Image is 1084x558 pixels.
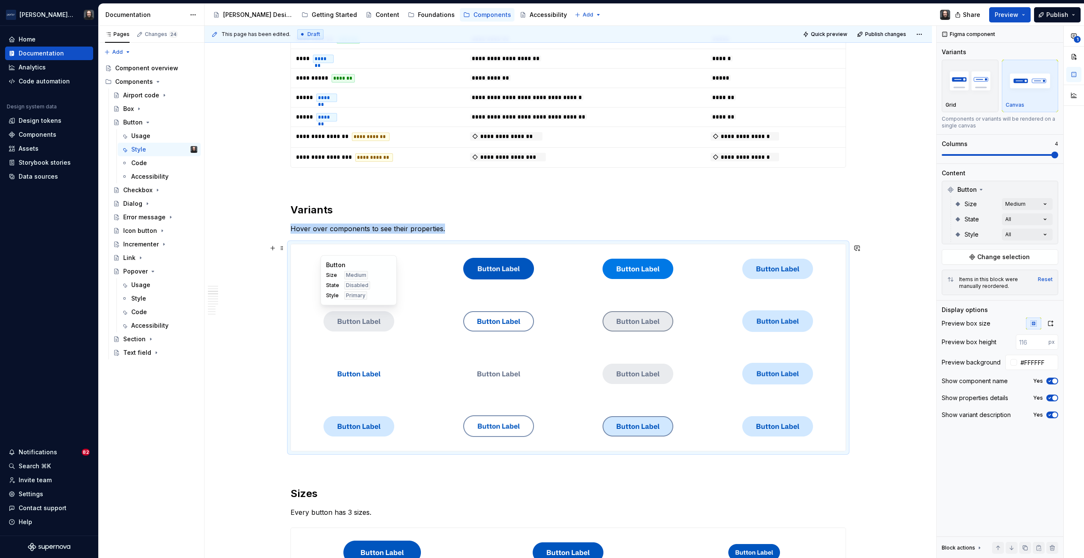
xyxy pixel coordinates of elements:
[376,11,399,19] div: Content
[110,265,201,278] a: Popover
[19,130,56,139] div: Components
[123,240,159,249] div: Incrementer
[1016,334,1048,350] input: 116
[118,143,201,156] a: StyleTeunis Vorsteveld
[191,146,197,153] img: Teunis Vorsteveld
[942,116,1058,129] div: Components or variants will be rendered on a single canvas
[123,186,152,194] div: Checkbox
[210,6,570,23] div: Page tree
[5,47,93,60] a: Documentation
[123,335,146,343] div: Section
[19,35,36,44] div: Home
[1048,339,1055,345] p: px
[326,272,339,279] span: Size
[942,249,1058,265] button: Change selection
[989,7,1031,22] button: Preview
[1002,229,1053,240] button: All
[110,102,201,116] a: Box
[112,49,123,55] span: Add
[123,227,157,235] div: Icon button
[516,8,570,22] a: Accessibility
[19,144,39,153] div: Assets
[123,267,148,276] div: Popover
[110,224,201,238] a: Icon button
[1002,60,1059,112] button: placeholderCanvas
[110,88,201,102] a: Airport code
[404,8,458,22] a: Foundations
[5,515,93,529] button: Help
[1038,276,1053,283] button: Reset
[84,10,94,20] img: Teunis Vorsteveld
[5,473,93,487] a: Invite team
[583,11,593,18] span: Add
[19,476,52,484] div: Invite team
[131,145,146,154] div: Style
[28,543,70,551] svg: Supernova Logo
[115,77,153,86] div: Components
[946,65,995,96] img: placeholder
[5,487,93,501] a: Settings
[123,348,151,357] div: Text field
[942,544,975,551] div: Block actions
[940,10,950,20] img: Teunis Vorsteveld
[19,158,71,167] div: Storybook stories
[19,462,51,470] div: Search ⌘K
[110,116,201,129] a: Button
[460,8,514,22] a: Components
[131,159,147,167] div: Code
[123,105,134,113] div: Box
[131,132,150,140] div: Usage
[942,306,988,314] div: Display options
[942,338,996,346] div: Preview box height
[290,507,846,517] p: Every button has 3 sizes.
[811,31,847,38] span: Quick preview
[123,254,135,262] div: Link
[19,504,66,512] div: Contact support
[5,142,93,155] a: Assets
[1006,102,1024,108] p: Canvas
[223,11,293,19] div: [PERSON_NAME] Design
[1033,378,1043,384] label: Yes
[572,9,604,21] button: Add
[118,319,201,332] a: Accessibility
[221,31,290,38] span: This page has been edited.
[307,31,320,38] span: Draft
[19,11,74,19] div: [PERSON_NAME] Airlines
[963,11,980,19] span: Share
[123,213,166,221] div: Error message
[290,487,846,500] h2: Sizes
[965,215,979,224] span: State
[530,11,567,19] div: Accessibility
[110,332,201,346] a: Section
[1033,395,1043,401] label: Yes
[169,31,178,38] span: 24
[5,501,93,515] button: Contact support
[946,102,956,108] p: Grid
[19,448,57,456] div: Notifications
[110,346,201,359] a: Text field
[326,261,391,269] div: Button
[5,114,93,127] a: Design tokens
[944,183,1056,196] div: Button
[298,8,360,22] a: Getting Started
[965,230,979,239] span: Style
[1005,201,1026,207] div: Medium
[346,282,368,289] span: Disabled
[418,11,455,19] div: Foundations
[942,319,990,328] div: Preview box size
[118,156,201,170] a: Code
[19,116,61,125] div: Design tokens
[102,75,201,88] div: Components
[5,156,93,169] a: Storybook stories
[118,129,201,143] a: Usage
[1002,198,1053,210] button: Medium
[115,64,178,72] div: Component overview
[957,185,977,194] span: Button
[942,48,966,56] div: Variants
[951,7,986,22] button: Share
[19,518,32,526] div: Help
[942,411,1011,419] div: Show variant description
[131,308,147,316] div: Code
[1074,36,1081,43] span: 1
